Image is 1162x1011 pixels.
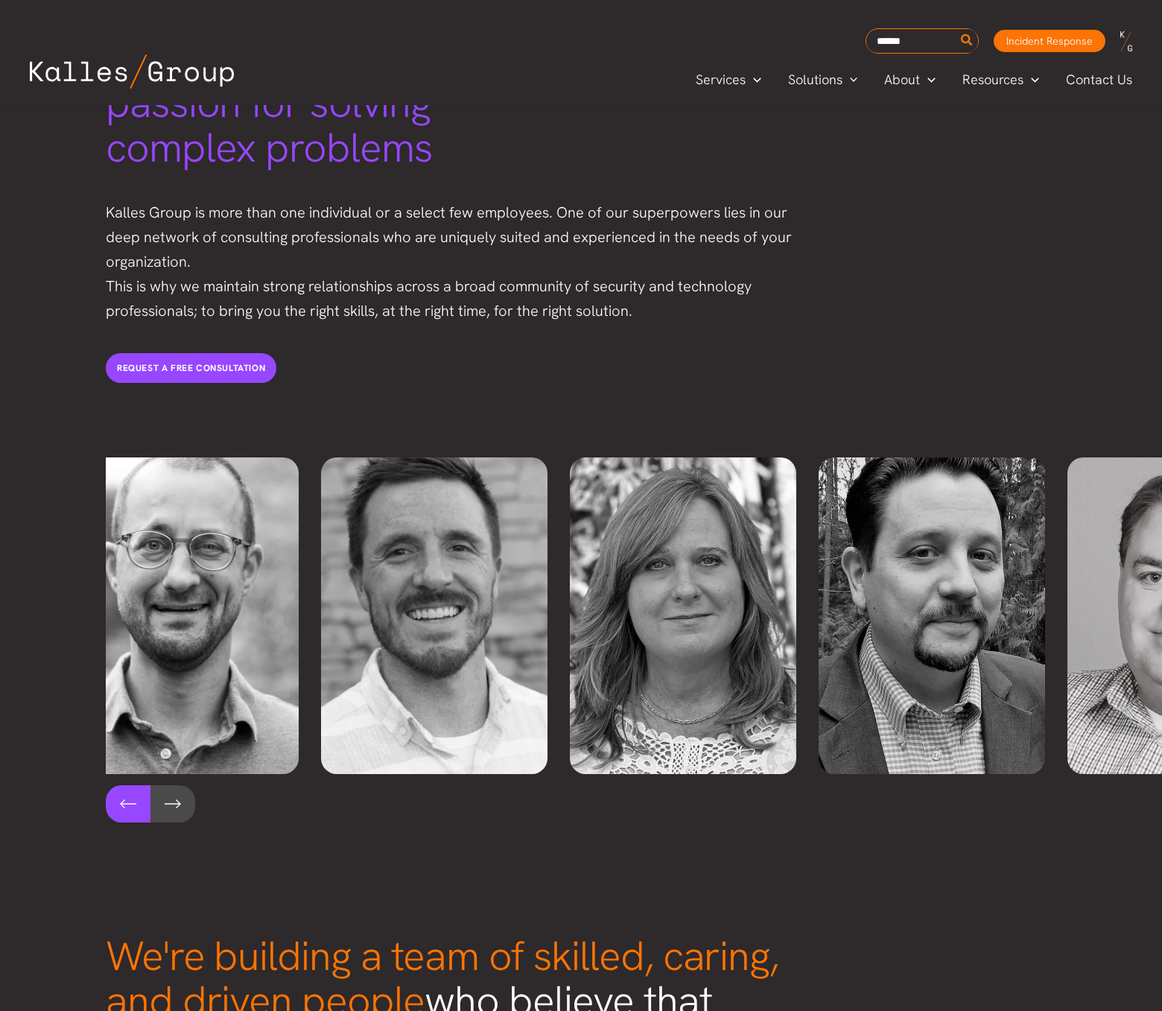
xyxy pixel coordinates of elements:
a: SolutionsMenu Toggle [775,69,871,91]
a: Incident Response [994,30,1105,52]
a: ServicesMenu Toggle [682,69,775,91]
img: Kalles Group [30,54,234,89]
span: Solutions [788,69,842,91]
span: Resources [962,69,1023,91]
span: Menu Toggle [920,69,936,91]
nav: Primary Site Navigation [682,67,1147,92]
button: Search [958,29,977,53]
span: Menu Toggle [1023,69,1039,91]
span: Menu Toggle [842,69,858,91]
span: Services [696,69,746,91]
span: Menu Toggle [746,69,761,91]
span: Request a free consultation [117,362,265,374]
a: ResourcesMenu Toggle [949,69,1053,91]
span: About [884,69,920,91]
span: Contact Us [1066,69,1132,91]
a: AboutMenu Toggle [871,69,949,91]
a: Request a free consultation [106,353,276,383]
a: Contact Us [1053,69,1147,91]
p: Kalles Group is more than one individual or a select few employees. One of our superpowers lies i... [106,200,806,323]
